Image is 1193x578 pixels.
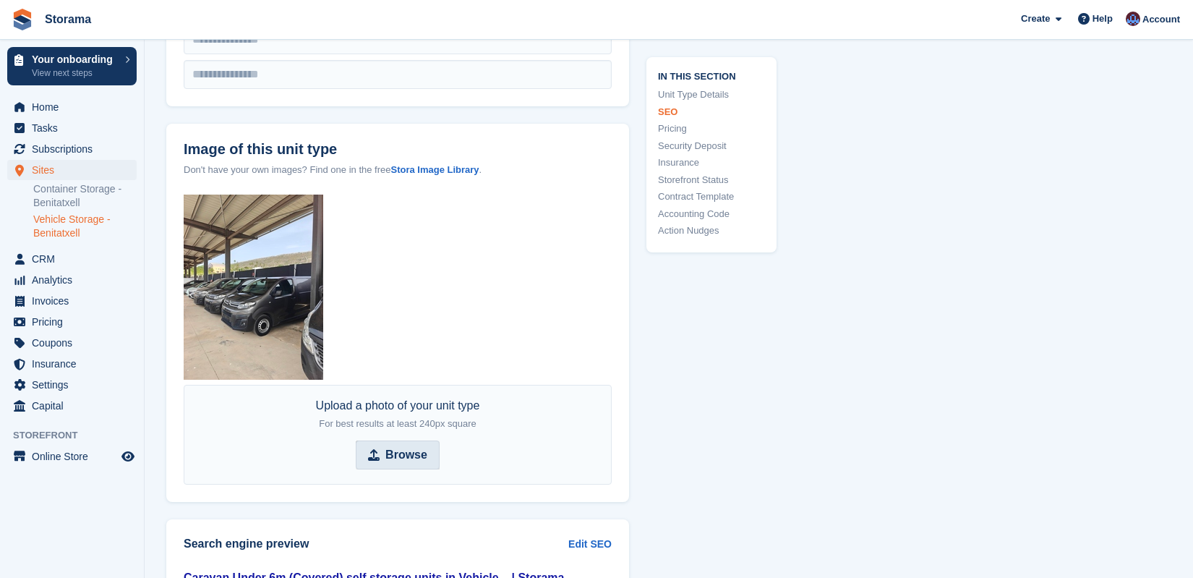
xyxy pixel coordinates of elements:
[184,195,323,380] img: IMG20250908162135.jpg
[568,537,612,552] a: Edit SEO
[7,446,137,467] a: menu
[32,291,119,311] span: Invoices
[7,160,137,180] a: menu
[32,97,119,117] span: Home
[32,396,119,416] span: Capital
[1021,12,1050,26] span: Create
[7,333,137,353] a: menu
[32,118,119,138] span: Tasks
[356,441,440,469] input: Browse
[7,291,137,311] a: menu
[658,190,765,204] a: Contract Template
[658,138,765,153] a: Security Deposit
[7,396,137,416] a: menu
[32,249,119,269] span: CRM
[658,104,765,119] a: SEO
[7,354,137,374] a: menu
[658,122,765,136] a: Pricing
[316,397,480,432] div: Upload a photo of your unit type
[658,172,765,187] a: Storefront Status
[7,47,137,85] a: Your onboarding View next steps
[13,428,144,443] span: Storefront
[7,118,137,138] a: menu
[658,68,765,82] span: In this section
[32,270,119,290] span: Analytics
[33,213,137,240] a: Vehicle Storage - Benitatxell
[184,163,612,177] div: Don't have your own images? Find one in the free .
[32,446,119,467] span: Online Store
[32,375,119,395] span: Settings
[119,448,137,465] a: Preview store
[7,270,137,290] a: menu
[1126,12,1140,26] img: Hannah Fordham
[32,67,118,80] p: View next steps
[319,418,476,429] span: For best results at least 240px square
[39,7,97,31] a: Storama
[658,156,765,170] a: Insurance
[1142,12,1180,27] span: Account
[7,249,137,269] a: menu
[7,375,137,395] a: menu
[184,141,612,158] label: Image of this unit type
[390,164,479,175] a: Stora Image Library
[32,312,119,332] span: Pricing
[658,224,765,238] a: Action Nudges
[32,354,119,374] span: Insurance
[32,160,119,180] span: Sites
[12,9,33,30] img: stora-icon-8386f47178a22dfd0bd8f6a31ec36ba5ce8667c1dd55bd0f319d3a0aa187defe.svg
[184,537,568,551] h2: Search engine preview
[7,312,137,332] a: menu
[658,206,765,221] a: Accounting Code
[7,139,137,159] a: menu
[658,88,765,102] a: Unit Type Details
[33,182,137,210] a: Container Storage - Benitatxell
[32,54,118,64] p: Your onboarding
[32,333,119,353] span: Coupons
[1092,12,1113,26] span: Help
[32,139,119,159] span: Subscriptions
[7,97,137,117] a: menu
[385,446,427,464] strong: Browse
